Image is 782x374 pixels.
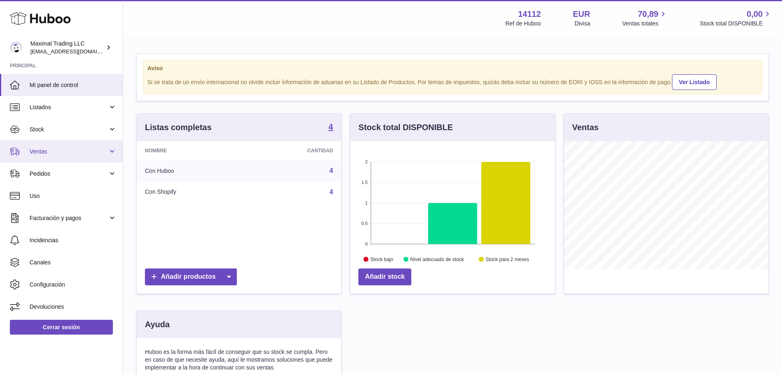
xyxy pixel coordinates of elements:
a: 4 [328,123,333,133]
strong: 14112 [518,9,541,20]
a: 4 [329,167,333,174]
h3: Stock total DISPONIBLE [358,122,453,133]
text: 0 [365,241,368,246]
span: Devoluciones [30,303,117,311]
td: Con Shopify [137,181,245,203]
div: Maximal Trading LLC [30,40,104,55]
a: 4 [329,188,333,195]
h3: Ayuda [145,319,170,330]
td: Con Huboo [137,160,245,181]
span: Stock [30,126,108,133]
span: Pedidos [30,170,108,178]
text: Nivel adecuado de stock [410,257,465,262]
div: Si se trata de un envío internacional no olvide incluir información de aduanas en su Listado de P... [147,73,758,90]
text: 2 [365,159,368,164]
span: Ventas totales [622,20,668,28]
span: Canales [30,259,117,266]
span: Mi panel de control [30,81,117,89]
div: Divisa [575,20,590,28]
span: Stock total DISPONIBLE [700,20,772,28]
th: Cantidad [245,141,342,160]
span: Configuración [30,281,117,289]
a: Añadir stock [358,268,411,285]
h3: Listas completas [145,122,211,133]
span: 0,00 [747,9,763,20]
a: Añadir productos [145,268,237,285]
a: 0,00 Stock total DISPONIBLE [700,9,772,28]
div: Ref de Huboo [505,20,541,28]
span: Listados [30,103,108,111]
span: 70,89 [638,9,658,20]
span: Facturación y pagos [30,214,108,222]
a: Cerrar sesión [10,320,113,335]
text: 0.5 [362,221,368,226]
span: Incidencias [30,236,117,244]
a: 70,89 Ventas totales [622,9,668,28]
text: Stock para 2 meses [486,257,529,262]
h3: Ventas [572,122,599,133]
a: Ver Listado [672,74,717,90]
text: 1.5 [362,180,368,185]
text: Stock bajo [370,257,393,262]
th: Nombre [137,141,245,160]
strong: EUR [573,9,590,20]
text: 1 [365,200,368,205]
p: Huboo es la forma más fácil de conseguir que su stock se cumpla. Pero en caso de que necesite ayu... [145,348,333,372]
img: internalAdmin-14112@internal.huboo.com [10,41,22,54]
strong: Aviso [147,64,758,72]
strong: 4 [328,123,333,131]
span: [EMAIL_ADDRESS][DOMAIN_NAME] [30,48,121,55]
span: Ventas [30,148,108,156]
span: Uso [30,192,117,200]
